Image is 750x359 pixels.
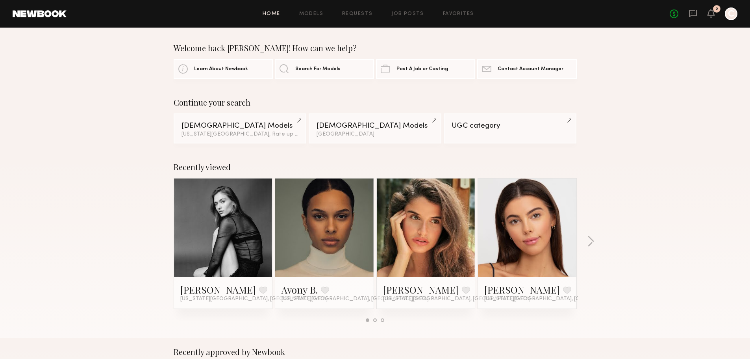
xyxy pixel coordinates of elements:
span: Search For Models [295,67,341,72]
a: [PERSON_NAME] [180,283,256,296]
div: UGC category [452,122,569,130]
a: Contact Account Manager [477,59,576,79]
a: [PERSON_NAME] [383,283,459,296]
a: Requests [342,11,372,17]
a: [PERSON_NAME] [484,283,560,296]
span: [US_STATE][GEOGRAPHIC_DATA], [GEOGRAPHIC_DATA] [180,296,328,302]
div: [GEOGRAPHIC_DATA] [317,132,433,137]
a: Search For Models [275,59,374,79]
a: Home [263,11,280,17]
div: Continue your search [174,98,577,107]
div: Recently viewed [174,162,577,172]
span: [US_STATE][GEOGRAPHIC_DATA], [GEOGRAPHIC_DATA] [383,296,530,302]
div: [DEMOGRAPHIC_DATA] Models [317,122,433,130]
div: Welcome back [PERSON_NAME]! How can we help? [174,43,577,53]
div: 2 [715,7,718,11]
span: [US_STATE][GEOGRAPHIC_DATA], [GEOGRAPHIC_DATA] [484,296,631,302]
a: [DEMOGRAPHIC_DATA] Models[US_STATE][GEOGRAPHIC_DATA], Rate up to $211 [174,113,306,143]
a: [DEMOGRAPHIC_DATA] Models[GEOGRAPHIC_DATA] [309,113,441,143]
a: Models [299,11,323,17]
a: C [725,7,737,20]
a: Learn About Newbook [174,59,273,79]
a: Avony B. [281,283,318,296]
span: Post A Job or Casting [396,67,448,72]
span: [US_STATE][GEOGRAPHIC_DATA], [GEOGRAPHIC_DATA] [281,296,429,302]
div: [US_STATE][GEOGRAPHIC_DATA], Rate up to $211 [181,132,298,137]
span: Contact Account Manager [498,67,563,72]
a: Job Posts [391,11,424,17]
a: Post A Job or Casting [376,59,475,79]
a: Favorites [443,11,474,17]
div: Recently approved by Newbook [174,347,577,357]
span: Learn About Newbook [194,67,248,72]
div: [DEMOGRAPHIC_DATA] Models [181,122,298,130]
a: UGC category [444,113,576,143]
